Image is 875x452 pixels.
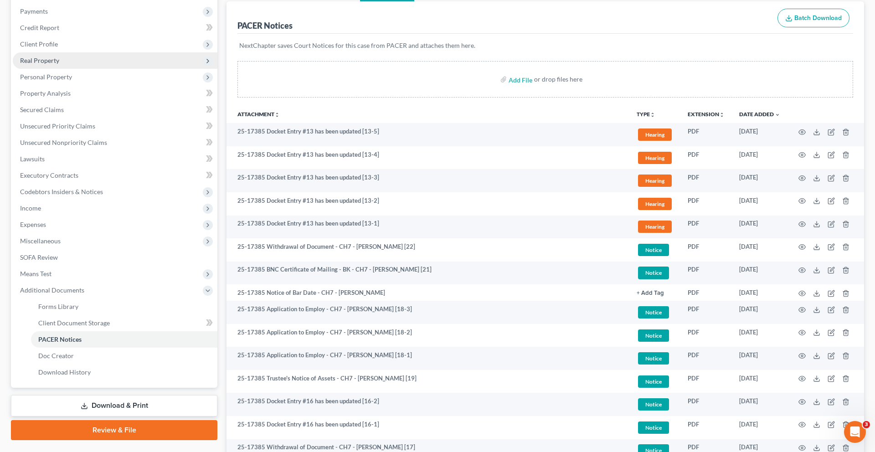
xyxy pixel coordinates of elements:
[732,301,787,324] td: [DATE]
[11,395,217,416] a: Download & Print
[637,112,655,118] button: TYPEunfold_more
[638,152,672,164] span: Hearing
[638,198,672,210] span: Hearing
[20,56,59,64] span: Real Property
[638,128,672,141] span: Hearing
[680,347,732,370] td: PDF
[638,221,672,233] span: Hearing
[680,393,732,416] td: PDF
[732,169,787,192] td: [DATE]
[637,420,673,435] a: Notice
[680,301,732,324] td: PDF
[20,270,51,277] span: Means Test
[13,151,217,167] a: Lawsuits
[31,364,217,380] a: Download History
[274,112,280,118] i: unfold_more
[20,40,58,48] span: Client Profile
[637,127,673,142] a: Hearing
[732,393,787,416] td: [DATE]
[13,85,217,102] a: Property Analysis
[226,262,629,285] td: 25-17385 BNC Certificate of Mailing - BK - CH7 - [PERSON_NAME] [21]
[20,237,61,245] span: Miscellaneous
[13,20,217,36] a: Credit Report
[31,331,217,348] a: PACER Notices
[638,244,669,256] span: Notice
[20,155,45,163] span: Lawsuits
[226,238,629,262] td: 25-17385 Withdrawal of Document - CH7 - [PERSON_NAME] [22]
[637,351,673,366] a: Notice
[732,146,787,169] td: [DATE]
[20,139,107,146] span: Unsecured Nonpriority Claims
[688,111,725,118] a: Extensionunfold_more
[226,192,629,216] td: 25-17385 Docket Entry #13 has been updated [13-2]
[226,284,629,301] td: 25-17385 Notice of Bar Date - CH7 - [PERSON_NAME]
[650,112,655,118] i: unfold_more
[680,216,732,239] td: PDF
[637,219,673,234] a: Hearing
[732,216,787,239] td: [DATE]
[637,305,673,320] a: Notice
[732,238,787,262] td: [DATE]
[20,221,46,228] span: Expenses
[680,192,732,216] td: PDF
[237,20,293,31] div: PACER Notices
[719,112,725,118] i: unfold_more
[732,192,787,216] td: [DATE]
[20,188,103,195] span: Codebtors Insiders & Notices
[226,216,629,239] td: 25-17385 Docket Entry #13 has been updated [13-1]
[732,324,787,347] td: [DATE]
[534,75,582,84] div: or drop files here
[638,398,669,411] span: Notice
[20,171,78,179] span: Executory Contracts
[794,14,842,22] span: Batch Download
[20,7,48,15] span: Payments
[638,352,669,365] span: Notice
[31,348,217,364] a: Doc Creator
[20,89,71,97] span: Property Analysis
[13,134,217,151] a: Unsecured Nonpriority Claims
[732,123,787,146] td: [DATE]
[226,169,629,192] td: 25-17385 Docket Entry #13 has been updated [13-3]
[863,421,870,428] span: 3
[13,118,217,134] a: Unsecured Priority Claims
[637,288,673,297] a: + Add Tag
[20,106,64,113] span: Secured Claims
[680,262,732,285] td: PDF
[38,335,82,343] span: PACER Notices
[226,324,629,347] td: 25-17385 Application to Employ - CH7 - [PERSON_NAME] [18-2]
[20,204,41,212] span: Income
[31,315,217,331] a: Client Document Storage
[680,146,732,169] td: PDF
[38,352,74,360] span: Doc Creator
[20,286,84,294] span: Additional Documents
[637,397,673,412] a: Notice
[775,112,780,118] i: expand_more
[637,290,664,296] button: + Add Tag
[237,111,280,118] a: Attachmentunfold_more
[20,73,72,81] span: Personal Property
[777,9,849,28] button: Batch Download
[31,298,217,315] a: Forms Library
[13,167,217,184] a: Executory Contracts
[638,175,672,187] span: Hearing
[638,375,669,388] span: Notice
[226,347,629,370] td: 25-17385 Application to Employ - CH7 - [PERSON_NAME] [18-1]
[637,196,673,211] a: Hearing
[13,102,217,118] a: Secured Claims
[638,329,669,342] span: Notice
[680,238,732,262] td: PDF
[680,169,732,192] td: PDF
[20,253,58,261] span: SOFA Review
[638,306,669,318] span: Notice
[732,284,787,301] td: [DATE]
[20,122,95,130] span: Unsecured Priority Claims
[732,416,787,439] td: [DATE]
[38,319,110,327] span: Client Document Storage
[638,421,669,434] span: Notice
[226,416,629,439] td: 25-17385 Docket Entry #16 has been updated [16-1]
[680,123,732,146] td: PDF
[680,370,732,393] td: PDF
[638,267,669,279] span: Notice
[226,123,629,146] td: 25-17385 Docket Entry #13 has been updated [13-5]
[637,150,673,165] a: Hearing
